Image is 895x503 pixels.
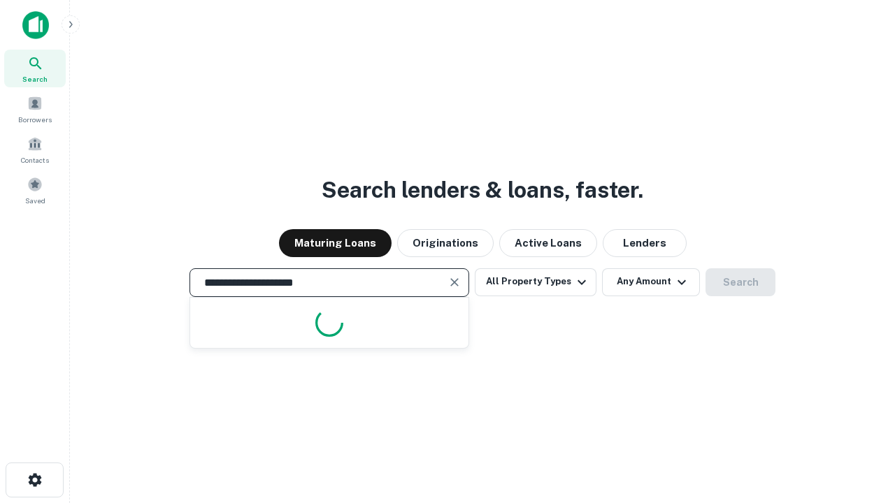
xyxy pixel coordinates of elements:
[397,229,494,257] button: Originations
[602,268,700,296] button: Any Amount
[18,114,52,125] span: Borrowers
[4,131,66,168] a: Contacts
[21,154,49,166] span: Contacts
[4,171,66,209] a: Saved
[22,11,49,39] img: capitalize-icon.png
[603,229,687,257] button: Lenders
[825,347,895,414] iframe: Chat Widget
[475,268,596,296] button: All Property Types
[499,229,597,257] button: Active Loans
[322,173,643,207] h3: Search lenders & loans, faster.
[279,229,392,257] button: Maturing Loans
[4,50,66,87] a: Search
[25,195,45,206] span: Saved
[445,272,464,292] button: Clear
[22,73,48,85] span: Search
[4,90,66,128] a: Borrowers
